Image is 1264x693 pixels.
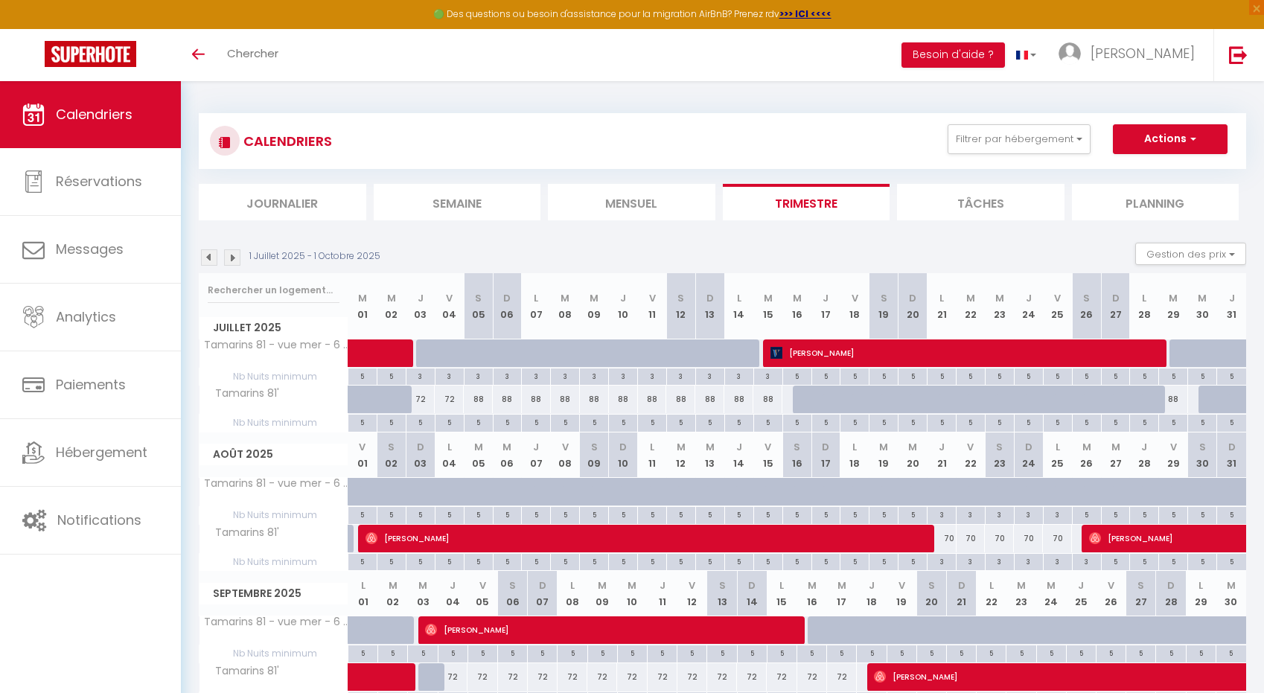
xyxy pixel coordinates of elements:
[695,273,724,339] th: 13
[638,415,666,429] div: 5
[1082,440,1091,454] abbr: M
[348,554,377,568] div: 5
[435,507,464,521] div: 5
[609,554,637,568] div: 5
[1217,368,1246,383] div: 5
[753,386,782,413] div: 88
[199,184,366,220] li: Journalier
[374,184,541,220] li: Semaine
[377,554,406,568] div: 5
[359,440,366,454] abbr: V
[667,554,695,568] div: 5
[1130,368,1158,383] div: 5
[1102,415,1130,429] div: 5
[551,273,580,339] th: 08
[812,554,840,568] div: 5
[1043,525,1072,552] div: 70
[794,440,800,454] abbr: S
[348,415,377,429] div: 5
[812,415,840,429] div: 5
[996,440,1003,454] abbr: S
[638,273,667,339] th: 11
[1015,415,1043,429] div: 5
[812,368,840,383] div: 5
[725,507,753,521] div: 5
[216,29,290,81] a: Chercher
[1159,507,1187,521] div: 5
[869,432,898,478] th: 19
[898,273,928,339] th: 20
[1072,184,1239,220] li: Planning
[706,291,714,305] abbr: D
[1015,368,1043,383] div: 5
[1102,507,1130,521] div: 5
[695,386,724,413] div: 88
[638,386,667,413] div: 88
[753,273,782,339] th: 15
[1015,507,1043,521] div: 3
[783,368,811,383] div: 5
[840,415,869,429] div: 5
[869,273,898,339] th: 19
[1199,440,1206,454] abbr: S
[986,415,1014,429] div: 5
[957,415,985,429] div: 5
[406,415,435,429] div: 5
[522,273,551,339] th: 07
[1014,273,1043,339] th: 24
[1135,243,1246,265] button: Gestion des prix
[580,554,608,568] div: 5
[435,554,464,568] div: 5
[666,432,695,478] th: 12
[667,368,695,383] div: 3
[200,444,348,465] span: Août 2025
[56,375,126,394] span: Paiements
[1142,291,1146,305] abbr: L
[418,291,424,305] abbr: J
[1112,291,1120,305] abbr: D
[551,415,579,429] div: 5
[435,432,464,478] th: 04
[200,368,348,385] span: Nb Nuits minimum
[591,440,598,454] abbr: S
[1188,415,1216,429] div: 5
[725,368,753,383] div: 3
[754,368,782,383] div: 3
[503,291,511,305] abbr: D
[1083,291,1090,305] abbr: S
[619,440,627,454] abbr: D
[770,339,1158,367] span: [PERSON_NAME]
[406,507,435,521] div: 5
[1113,124,1228,154] button: Actions
[1130,415,1158,429] div: 5
[811,273,840,339] th: 17
[667,507,695,521] div: 5
[1073,507,1101,521] div: 5
[609,507,637,521] div: 5
[754,415,782,429] div: 5
[783,415,811,429] div: 5
[696,507,724,521] div: 5
[609,273,638,339] th: 10
[939,440,945,454] abbr: J
[650,440,654,454] abbr: L
[1072,273,1101,339] th: 26
[928,273,957,339] th: 21
[348,273,377,339] th: 01
[1130,273,1159,339] th: 28
[782,432,811,478] th: 16
[1159,386,1188,413] div: 88
[580,386,609,413] div: 88
[1043,273,1072,339] th: 25
[551,432,580,478] th: 08
[840,507,869,521] div: 5
[522,554,550,568] div: 5
[967,440,974,454] abbr: V
[881,291,887,305] abbr: S
[1044,507,1072,521] div: 3
[202,478,351,489] span: Tamarins 81 - vue mer - 6 pers
[446,291,453,305] abbr: V
[502,440,511,454] abbr: M
[696,415,724,429] div: 5
[202,339,351,351] span: Tamarins 81 - vue mer - 6 pers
